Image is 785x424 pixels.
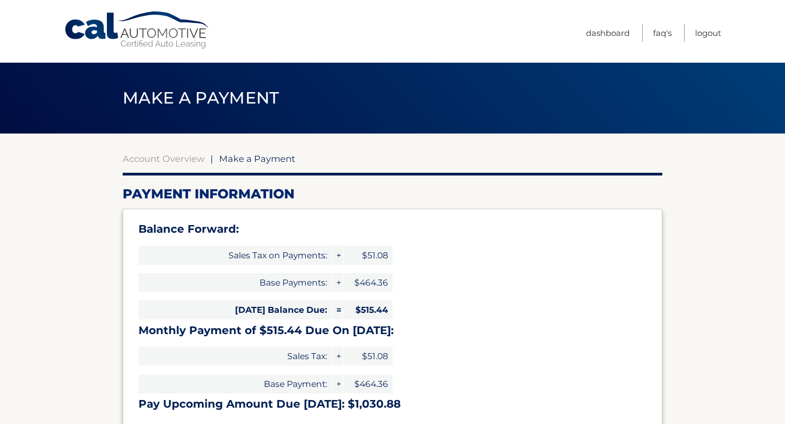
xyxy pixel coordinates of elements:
[138,347,331,366] span: Sales Tax:
[210,153,213,164] span: |
[138,273,331,292] span: Base Payments:
[343,300,392,319] span: $515.44
[138,397,647,411] h3: Pay Upcoming Amount Due [DATE]: $1,030.88
[653,24,672,42] a: FAQ's
[343,374,392,393] span: $464.36
[138,324,647,337] h3: Monthly Payment of $515.44 Due On [DATE]:
[123,88,279,108] span: Make a Payment
[695,24,721,42] a: Logout
[332,347,343,366] span: +
[138,246,331,265] span: Sales Tax on Payments:
[219,153,295,164] span: Make a Payment
[64,11,211,50] a: Cal Automotive
[123,153,204,164] a: Account Overview
[332,300,343,319] span: =
[332,374,343,393] span: +
[138,300,331,319] span: [DATE] Balance Due:
[343,246,392,265] span: $51.08
[123,186,662,202] h2: Payment Information
[332,273,343,292] span: +
[586,24,630,42] a: Dashboard
[332,246,343,265] span: +
[343,347,392,366] span: $51.08
[343,273,392,292] span: $464.36
[138,374,331,393] span: Base Payment:
[138,222,647,236] h3: Balance Forward:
